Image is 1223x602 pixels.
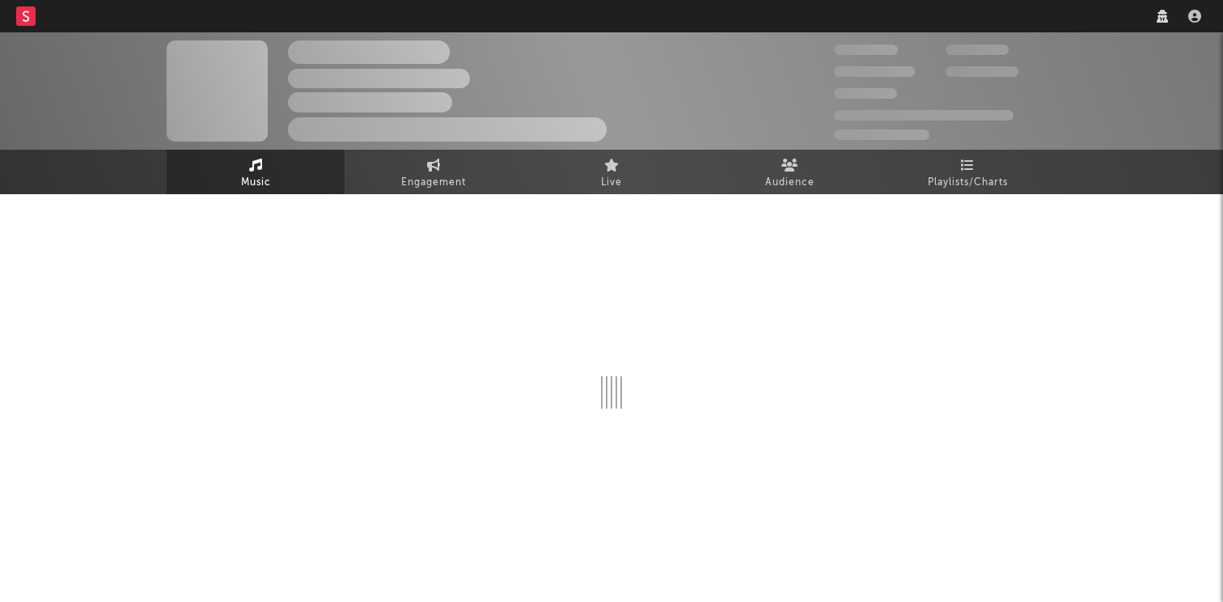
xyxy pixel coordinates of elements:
span: Playlists/Charts [928,173,1008,193]
span: Music [241,173,271,193]
a: Live [523,150,700,194]
a: Playlists/Charts [878,150,1056,194]
span: 50 000 000 [834,66,915,77]
a: Audience [700,150,878,194]
span: Audience [765,173,815,193]
span: 300 000 [834,45,898,55]
a: Music [167,150,345,194]
span: 100 000 [946,45,1009,55]
span: Jump Score: 85.0 [834,129,929,140]
span: 100 000 [834,88,897,99]
span: 50 000 000 Monthly Listeners [834,110,1014,121]
span: Engagement [401,173,466,193]
span: 1 000 000 [946,66,1018,77]
span: Live [601,173,622,193]
a: Engagement [345,150,523,194]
